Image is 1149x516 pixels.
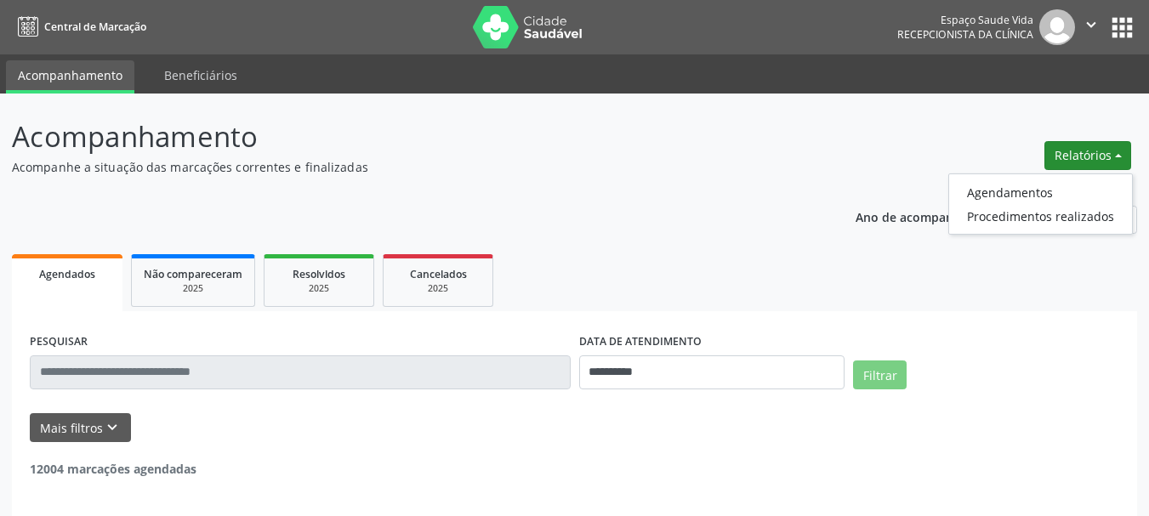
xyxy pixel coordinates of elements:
[276,282,361,295] div: 2025
[293,267,345,281] span: Resolvidos
[949,180,1132,204] a: Agendamentos
[897,13,1033,27] div: Espaço Saude Vida
[897,27,1033,42] span: Recepcionista da clínica
[1107,13,1137,43] button: apps
[12,116,799,158] p: Acompanhamento
[395,282,481,295] div: 2025
[856,206,1006,227] p: Ano de acompanhamento
[39,267,95,281] span: Agendados
[853,360,907,389] button: Filtrar
[144,267,242,281] span: Não compareceram
[30,461,196,477] strong: 12004 marcações agendadas
[30,413,131,443] button: Mais filtroskeyboard_arrow_down
[1044,141,1131,170] button: Relatórios
[410,267,467,281] span: Cancelados
[44,20,146,34] span: Central de Marcação
[1075,9,1107,45] button: 
[1039,9,1075,45] img: img
[152,60,249,90] a: Beneficiários
[579,329,702,355] label: DATA DE ATENDIMENTO
[12,13,146,41] a: Central de Marcação
[103,418,122,437] i: keyboard_arrow_down
[948,173,1133,235] ul: Relatórios
[30,329,88,355] label: PESQUISAR
[949,204,1132,228] a: Procedimentos realizados
[6,60,134,94] a: Acompanhamento
[144,282,242,295] div: 2025
[12,158,799,176] p: Acompanhe a situação das marcações correntes e finalizadas
[1082,15,1101,34] i: 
